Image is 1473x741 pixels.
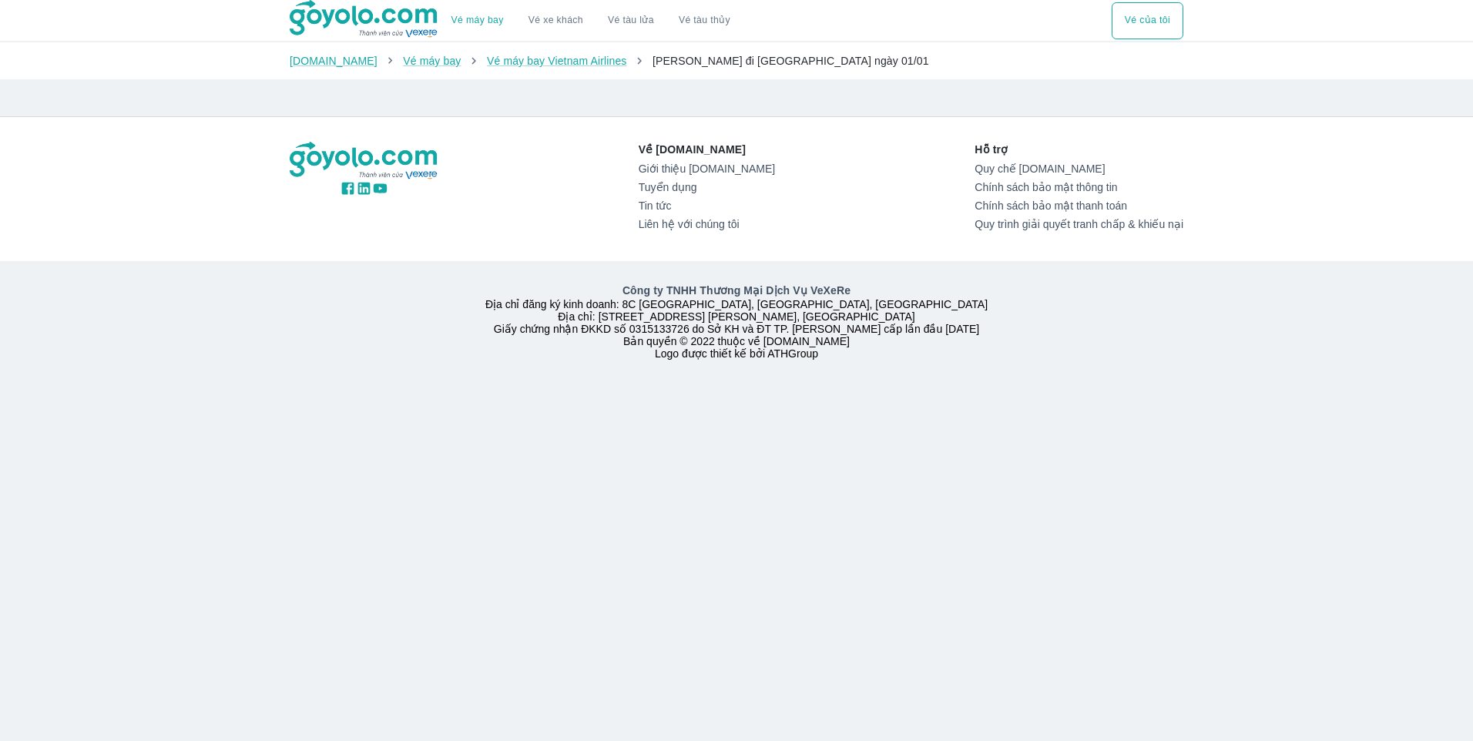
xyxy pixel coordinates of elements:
[975,181,1183,193] a: Chính sách bảo mật thông tin
[639,163,775,175] a: Giới thiệu [DOMAIN_NAME]
[293,283,1180,298] p: Công ty TNHH Thương Mại Dịch Vụ VeXeRe
[1112,2,1183,39] div: choose transportation mode
[403,55,461,67] a: Vé máy bay
[639,181,775,193] a: Tuyển dụng
[639,199,775,212] a: Tin tức
[290,55,377,67] a: [DOMAIN_NAME]
[439,2,743,39] div: choose transportation mode
[653,55,929,67] span: [PERSON_NAME] đi [GEOGRAPHIC_DATA] ngày 01/01
[639,218,775,230] a: Liên hệ với chúng tôi
[975,142,1183,157] p: Hỗ trợ
[528,15,583,26] a: Vé xe khách
[975,199,1183,212] a: Chính sách bảo mật thanh toán
[280,283,1193,360] div: Địa chỉ đăng ký kinh doanh: 8C [GEOGRAPHIC_DATA], [GEOGRAPHIC_DATA], [GEOGRAPHIC_DATA] Địa chỉ: [...
[639,142,775,157] p: Về [DOMAIN_NAME]
[487,55,627,67] a: Vé máy bay Vietnam Airlines
[975,163,1183,175] a: Quy chế [DOMAIN_NAME]
[666,2,743,39] button: Vé tàu thủy
[290,53,1183,69] nav: breadcrumb
[596,2,666,39] a: Vé tàu lửa
[1112,2,1183,39] button: Vé của tôi
[290,142,439,180] img: logo
[451,15,504,26] a: Vé máy bay
[975,218,1183,230] a: Quy trình giải quyết tranh chấp & khiếu nại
